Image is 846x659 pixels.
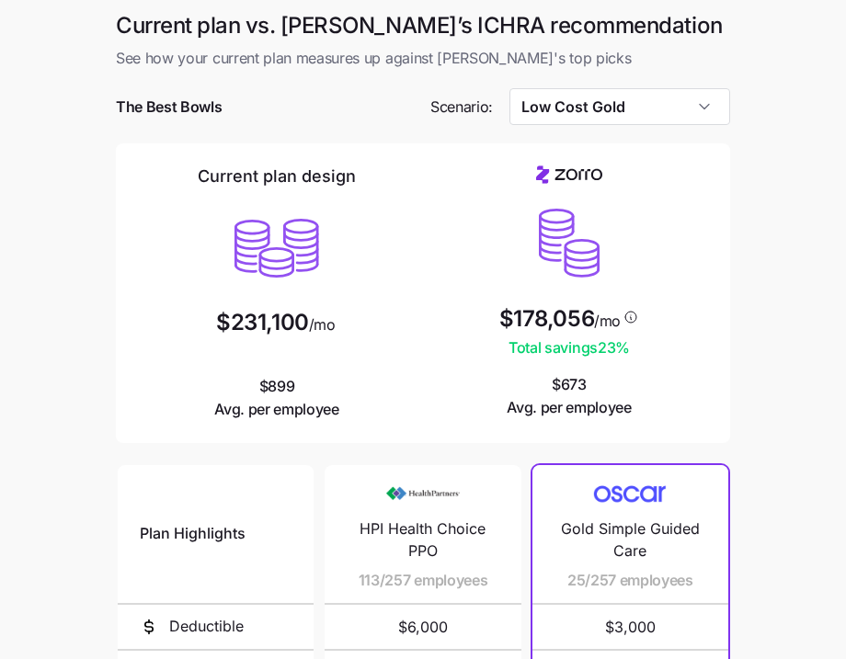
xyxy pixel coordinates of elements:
span: $178,056 [499,308,594,330]
span: Plan Highlights [140,522,246,545]
img: Carrier [593,476,667,511]
h2: Current plan design [198,165,356,187]
span: /mo [594,313,621,328]
h1: Current plan vs. [PERSON_NAME]’s ICHRA recommendation [116,11,730,40]
span: See how your current plan measures up against [PERSON_NAME]'s top picks [116,47,730,70]
span: $899 [214,375,339,421]
span: $231,100 [216,312,308,334]
span: 25/257 employees [567,569,693,592]
span: $3,000 [554,605,706,649]
span: 113/257 employees [359,569,488,592]
span: Deductible [169,615,244,638]
span: /mo [309,317,336,332]
span: Total savings 23 % [499,336,639,359]
span: Avg. per employee [507,396,632,419]
img: Carrier [386,476,460,511]
span: $673 [507,373,632,419]
span: Avg. per employee [214,398,339,421]
span: $6,000 [347,605,498,649]
span: The Best Bowls [116,96,223,119]
span: Scenario: [430,96,493,119]
span: HPI Health Choice PPO [347,517,498,563]
span: Gold Simple Guided Care [554,517,706,563]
